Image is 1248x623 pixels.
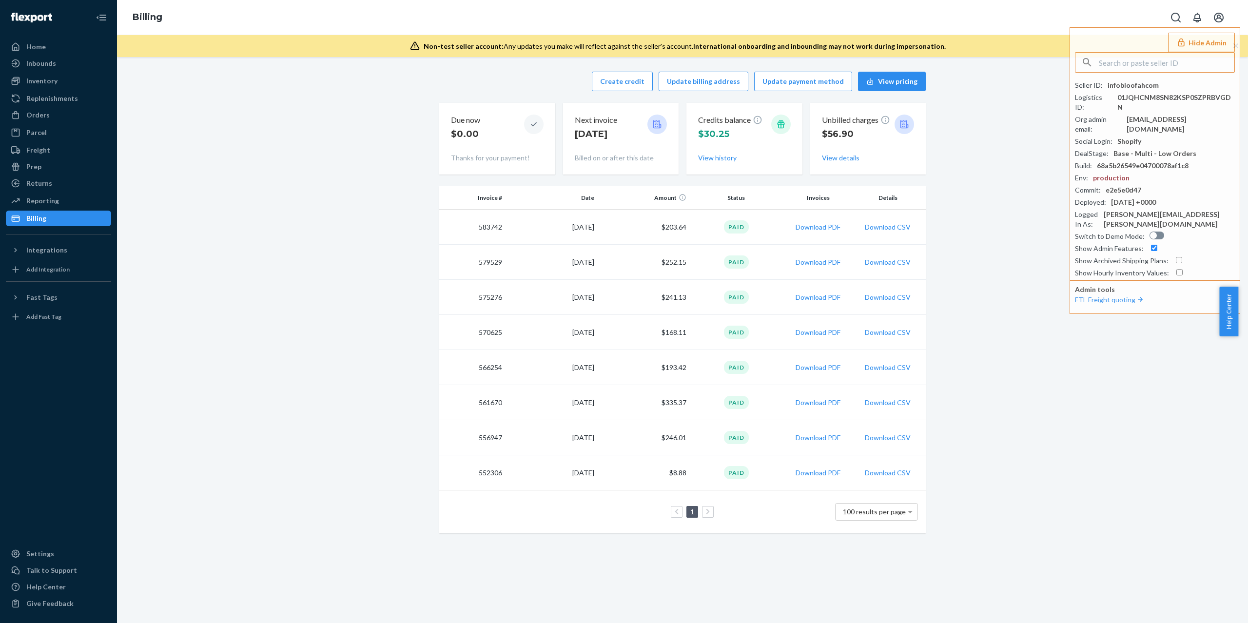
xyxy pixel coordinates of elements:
[451,153,544,163] p: Thanks for your payment!
[26,196,59,206] div: Reporting
[865,257,911,267] button: Download CSV
[1186,594,1238,618] iframe: Opens a widget where you can chat to one of our agents
[1168,33,1235,52] button: Hide Admin
[6,211,111,226] a: Billing
[659,72,748,91] button: Update billing address
[598,385,690,420] td: $335.37
[6,546,111,562] a: Settings
[724,255,749,269] div: Paid
[598,315,690,350] td: $168.11
[1075,80,1103,90] div: Seller ID :
[506,350,598,385] td: [DATE]
[6,125,111,140] a: Parcel
[26,145,50,155] div: Freight
[598,420,690,455] td: $246.01
[724,326,749,339] div: Paid
[1113,149,1196,158] div: Base - Multi - Low Orders
[451,128,480,140] p: $0.00
[6,309,111,325] a: Add Fast Tag
[26,42,46,52] div: Home
[439,280,506,315] td: 575276
[424,41,946,51] div: Any updates you make will reflect against the seller's account.
[439,420,506,455] td: 556947
[1219,287,1238,336] button: Help Center
[506,280,598,315] td: [DATE]
[822,128,890,140] p: $56.90
[506,455,598,490] td: [DATE]
[439,455,506,490] td: 552306
[506,420,598,455] td: [DATE]
[1108,80,1159,90] div: infobloofahcom
[424,42,504,50] span: Non-test seller account:
[724,220,749,234] div: Paid
[506,385,598,420] td: [DATE]
[1099,53,1234,72] input: Search or paste seller ID
[598,210,690,245] td: $203.64
[822,115,890,126] p: Unbilled charges
[598,350,690,385] td: $193.42
[26,76,58,86] div: Inventory
[865,292,911,302] button: Download CSV
[724,466,749,479] div: Paid
[1097,161,1189,171] div: 68a5b26549e04700078af1c8
[858,72,926,91] button: View pricing
[724,291,749,304] div: Paid
[6,290,111,305] button: Fast Tags
[1075,161,1092,171] div: Build :
[439,315,506,350] td: 570625
[6,596,111,611] button: Give Feedback
[1106,185,1141,195] div: e2e5e0d47
[1117,136,1141,146] div: Shopify
[26,94,78,103] div: Replenishments
[92,8,111,27] button: Close Navigation
[26,265,70,273] div: Add Integration
[6,56,111,71] a: Inbounds
[26,582,66,592] div: Help Center
[26,599,74,608] div: Give Feedback
[439,385,506,420] td: 561670
[592,72,653,91] button: Create credit
[865,398,911,408] button: Download CSV
[1075,185,1101,195] div: Commit :
[598,245,690,280] td: $252.15
[506,315,598,350] td: [DATE]
[1117,93,1235,112] div: 01JQHCNM8SN82KSP0SZPRBVGDN
[690,186,782,210] th: Status
[506,245,598,280] td: [DATE]
[506,210,598,245] td: [DATE]
[26,128,47,137] div: Parcel
[1075,149,1109,158] div: DealStage :
[598,455,690,490] td: $8.88
[698,115,762,126] p: Credits balance
[26,162,41,172] div: Prep
[754,72,852,91] button: Update payment method
[724,361,749,374] div: Paid
[6,193,111,209] a: Reporting
[698,153,737,163] button: View history
[782,186,854,210] th: Invoices
[822,153,859,163] button: View details
[1209,8,1228,27] button: Open account menu
[796,292,840,302] button: Download PDF
[865,433,911,443] button: Download CSV
[865,363,911,372] button: Download CSV
[439,350,506,385] td: 566254
[6,242,111,258] button: Integrations
[125,3,170,32] ol: breadcrumbs
[865,222,911,232] button: Download CSV
[1075,295,1145,304] a: FTL Freight quoting
[1075,210,1099,229] div: Logged In As :
[26,214,46,223] div: Billing
[1075,232,1145,241] div: Switch to Demo Mode :
[1075,256,1169,266] div: Show Archived Shipping Plans :
[843,507,906,516] span: 100 results per page
[26,245,67,255] div: Integrations
[26,58,56,68] div: Inbounds
[6,262,111,277] a: Add Integration
[693,42,946,50] span: International onboarding and inbounding may not work during impersonation.
[506,186,598,210] th: Date
[796,257,840,267] button: Download PDF
[1075,136,1112,146] div: Social Login :
[854,186,926,210] th: Details
[796,468,840,478] button: Download PDF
